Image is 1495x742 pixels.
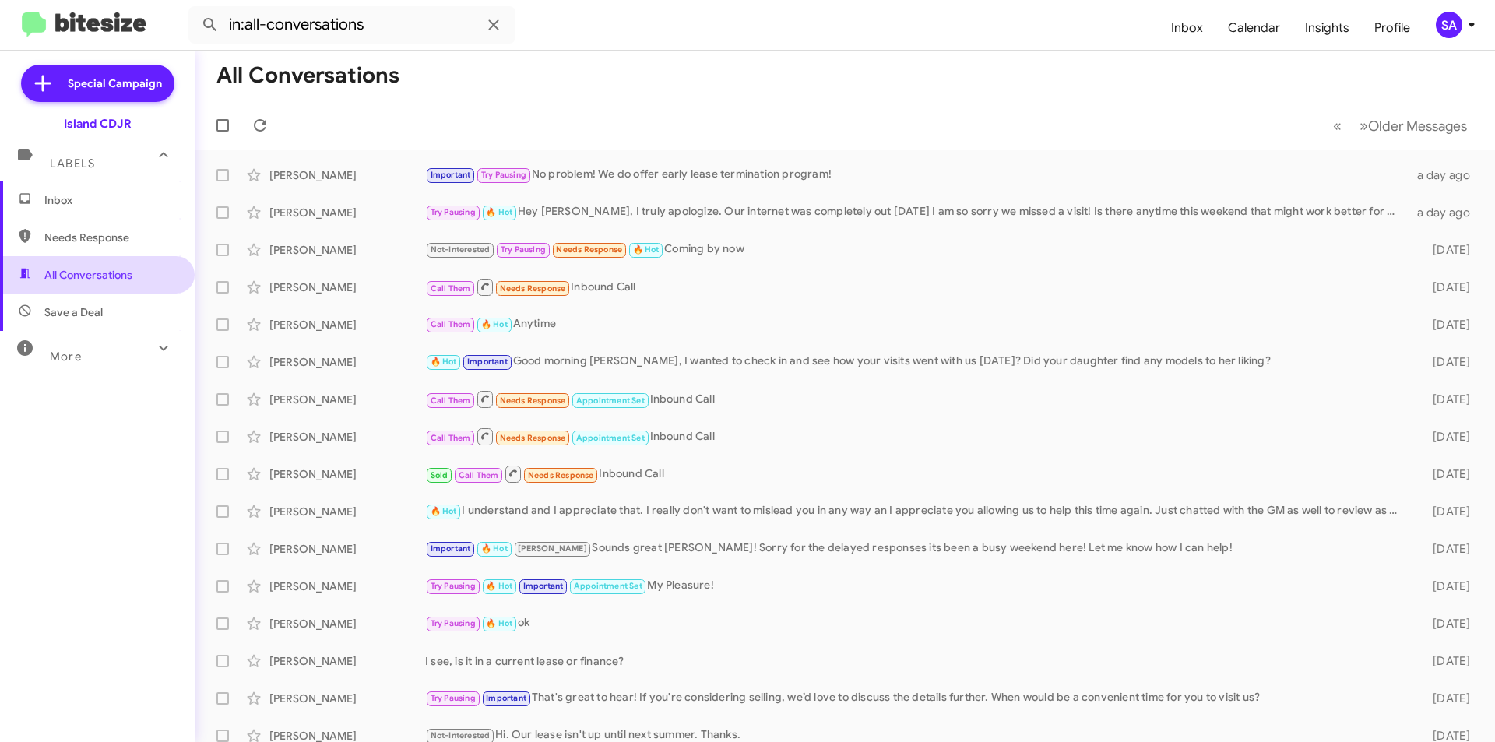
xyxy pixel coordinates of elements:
div: a day ago [1408,167,1483,183]
button: Previous [1324,110,1351,142]
div: No problem! We do offer early lease termination program! [425,166,1408,184]
div: [DATE] [1408,541,1483,557]
div: [DATE] [1408,578,1483,594]
h1: All Conversations [216,63,399,88]
span: Important [431,170,471,180]
span: 🔥 Hot [486,581,512,591]
a: Calendar [1215,5,1293,51]
div: Island CDJR [64,116,132,132]
span: Sold [431,470,448,480]
div: [PERSON_NAME] [269,354,425,370]
span: Needs Response [44,230,177,245]
span: Try Pausing [431,693,476,703]
a: Inbox [1159,5,1215,51]
div: That's great to hear! If you're considering selling, we’d love to discuss the details further. Wh... [425,689,1408,707]
span: Needs Response [500,396,566,406]
span: Try Pausing [481,170,526,180]
input: Search [188,6,515,44]
div: I understand and I appreciate that. I really don't want to mislead you in any way an I appreciate... [425,502,1408,520]
div: [PERSON_NAME] [269,541,425,557]
span: « [1333,116,1342,135]
div: Hey [PERSON_NAME], I truly apologize. Our internet was completely out [DATE] I am so sorry we mis... [425,203,1408,221]
div: [DATE] [1408,317,1483,332]
span: Inbox [44,192,177,208]
span: Call Them [459,470,499,480]
div: My Pleasure! [425,577,1408,595]
div: [PERSON_NAME] [269,466,425,482]
div: [PERSON_NAME] [269,167,425,183]
div: I see, is it in a current lease or finance? [425,653,1408,669]
div: Inbound Call [425,427,1408,446]
div: [DATE] [1408,429,1483,445]
button: Next [1350,110,1476,142]
span: 🔥 Hot [486,618,512,628]
div: [PERSON_NAME] [269,242,425,258]
span: All Conversations [44,267,132,283]
div: Sounds great [PERSON_NAME]! Sorry for the delayed responses its been a busy weekend here! Let me ... [425,540,1408,557]
button: SA [1423,12,1478,38]
span: Try Pausing [431,618,476,628]
div: Inbound Call [425,277,1408,297]
div: [DATE] [1408,242,1483,258]
div: [DATE] [1408,653,1483,669]
span: Try Pausing [501,244,546,255]
div: Inbound Call [425,464,1408,484]
div: [PERSON_NAME] [269,429,425,445]
nav: Page navigation example [1324,110,1476,142]
span: Call Them [431,283,471,294]
span: Needs Response [556,244,622,255]
span: Important [486,693,526,703]
span: Older Messages [1368,118,1467,135]
div: [DATE] [1408,354,1483,370]
span: Labels [50,156,95,171]
div: [PERSON_NAME] [269,392,425,407]
div: [DATE] [1408,616,1483,631]
a: Special Campaign [21,65,174,102]
span: Important [467,357,508,367]
span: Call Them [431,433,471,443]
span: Appointment Set [574,581,642,591]
span: Needs Response [500,283,566,294]
span: 🔥 Hot [481,543,508,554]
div: [PERSON_NAME] [269,280,425,295]
div: Inbound Call [425,389,1408,409]
span: Special Campaign [68,76,162,91]
div: [DATE] [1408,392,1483,407]
a: Profile [1362,5,1423,51]
div: [PERSON_NAME] [269,691,425,706]
div: [DATE] [1408,691,1483,706]
span: Call Them [431,319,471,329]
div: ok [425,614,1408,632]
span: Important [431,543,471,554]
span: Not-Interested [431,244,491,255]
span: Important [523,581,564,591]
span: More [50,350,82,364]
span: Try Pausing [431,581,476,591]
div: [PERSON_NAME] [269,504,425,519]
span: [PERSON_NAME] [518,543,587,554]
div: Coming by now [425,241,1408,258]
div: [PERSON_NAME] [269,317,425,332]
div: [DATE] [1408,466,1483,482]
span: 🔥 Hot [481,319,508,329]
span: Appointment Set [576,433,645,443]
div: [PERSON_NAME] [269,205,425,220]
div: [PERSON_NAME] [269,578,425,594]
span: Not-Interested [431,730,491,740]
span: » [1360,116,1368,135]
span: Call Them [431,396,471,406]
div: [DATE] [1408,280,1483,295]
div: Anytime [425,315,1408,333]
span: 🔥 Hot [431,357,457,367]
div: [PERSON_NAME] [269,616,425,631]
a: Insights [1293,5,1362,51]
div: [DATE] [1408,504,1483,519]
div: [PERSON_NAME] [269,653,425,669]
span: 🔥 Hot [486,207,512,217]
div: a day ago [1408,205,1483,220]
span: 🔥 Hot [431,506,457,516]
